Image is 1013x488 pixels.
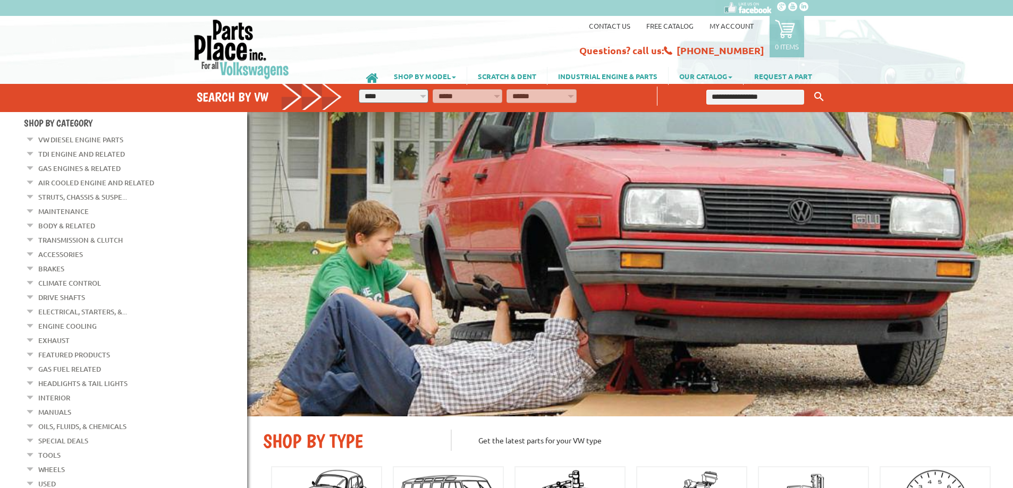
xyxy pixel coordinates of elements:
[193,19,290,80] img: Parts Place Inc!
[38,434,88,448] a: Special Deals
[589,21,630,30] a: Contact us
[38,419,126,433] a: Oils, Fluids, & Chemicals
[710,21,754,30] a: My Account
[38,290,85,304] a: Drive Shafts
[38,348,110,362] a: Featured Products
[38,391,70,405] a: Interior
[770,16,804,57] a: 0 items
[263,430,435,452] h2: SHOP BY TYPE
[38,463,65,476] a: Wheels
[811,88,827,106] button: Keyword Search
[38,161,121,175] a: Gas Engines & Related
[38,362,101,376] a: Gas Fuel Related
[38,319,97,333] a: Engine Cooling
[38,247,83,261] a: Accessories
[38,233,123,247] a: Transmission & Clutch
[547,67,668,85] a: INDUSTRIAL ENGINE & PARTS
[646,21,694,30] a: Free Catalog
[451,430,997,451] p: Get the latest parts for your VW type
[38,305,127,319] a: Electrical, Starters, &...
[247,112,1013,416] img: First slide [900x500]
[38,333,70,347] a: Exhaust
[467,67,547,85] a: SCRATCH & DENT
[197,89,342,105] h4: Search by VW
[38,276,101,290] a: Climate Control
[38,133,123,147] a: VW Diesel Engine Parts
[38,448,61,462] a: Tools
[669,67,743,85] a: OUR CATALOG
[38,376,128,390] a: Headlights & Tail Lights
[38,190,127,204] a: Struts, Chassis & Suspe...
[383,67,467,85] a: SHOP BY MODEL
[38,262,64,276] a: Brakes
[38,147,125,161] a: TDI Engine and Related
[38,204,89,218] a: Maintenance
[38,405,71,419] a: Manuals
[24,117,247,129] h4: Shop By Category
[38,176,154,190] a: Air Cooled Engine and Related
[775,42,799,51] p: 0 items
[38,219,95,233] a: Body & Related
[744,67,823,85] a: REQUEST A PART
